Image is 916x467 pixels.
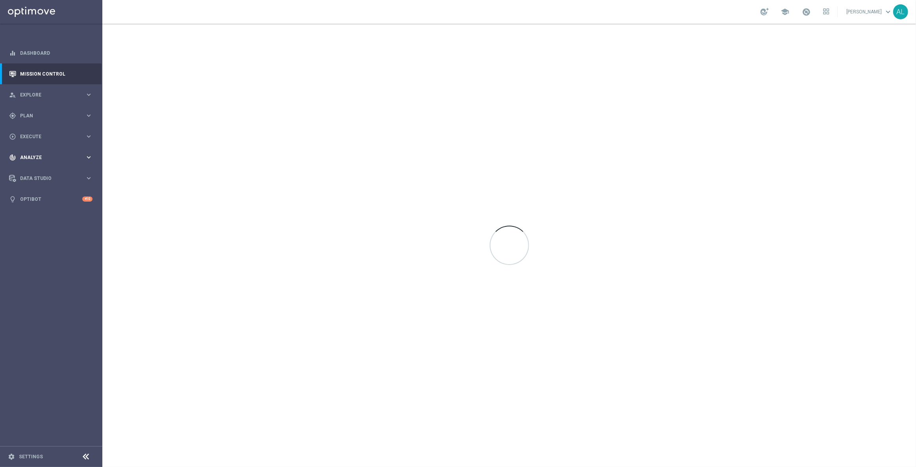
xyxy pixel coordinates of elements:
[9,175,93,182] button: Data Studio keyboard_arrow_right
[9,91,85,98] div: Explore
[9,133,93,140] button: play_circle_outline Execute keyboard_arrow_right
[9,154,85,161] div: Analyze
[9,113,93,119] button: gps_fixed Plan keyboard_arrow_right
[8,453,15,460] i: settings
[19,454,43,459] a: Settings
[9,50,93,56] button: equalizer Dashboard
[20,189,82,209] a: Optibot
[9,43,93,63] div: Dashboard
[781,7,789,16] span: school
[9,189,93,209] div: Optibot
[20,113,85,118] span: Plan
[85,91,93,98] i: keyboard_arrow_right
[85,174,93,182] i: keyboard_arrow_right
[9,63,93,84] div: Mission Control
[9,91,16,98] i: person_search
[85,133,93,140] i: keyboard_arrow_right
[20,93,85,97] span: Explore
[9,71,93,77] button: Mission Control
[9,175,85,182] div: Data Studio
[9,133,85,140] div: Execute
[9,50,16,57] i: equalizer
[20,63,93,84] a: Mission Control
[20,43,93,63] a: Dashboard
[9,112,16,119] i: gps_fixed
[893,4,908,19] div: AL
[9,92,93,98] button: person_search Explore keyboard_arrow_right
[20,155,85,160] span: Analyze
[846,6,893,18] a: [PERSON_NAME]keyboard_arrow_down
[9,154,93,161] button: track_changes Analyze keyboard_arrow_right
[20,176,85,181] span: Data Studio
[9,196,93,202] button: lightbulb Optibot +10
[85,154,93,161] i: keyboard_arrow_right
[884,7,892,16] span: keyboard_arrow_down
[9,133,16,140] i: play_circle_outline
[9,112,85,119] div: Plan
[85,112,93,119] i: keyboard_arrow_right
[20,134,85,139] span: Execute
[82,196,93,202] div: +10
[9,196,16,203] i: lightbulb
[9,154,16,161] i: track_changes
